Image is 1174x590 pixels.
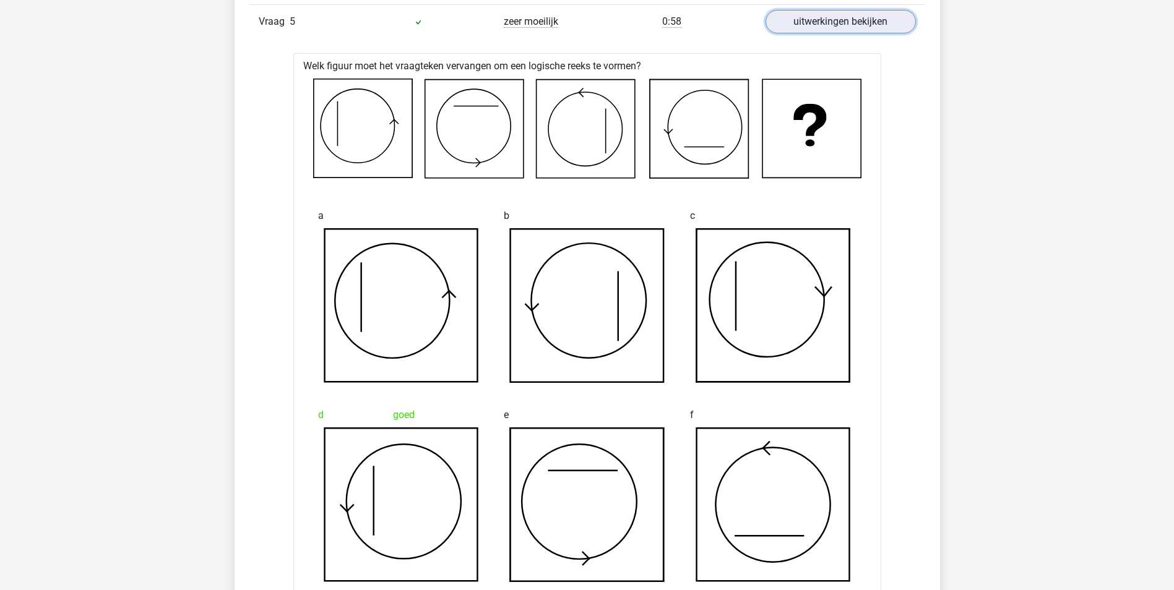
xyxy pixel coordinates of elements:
span: Vraag [259,14,290,29]
span: e [504,403,509,427]
span: zeer moeilijk [504,15,558,28]
span: 0:58 [662,15,681,28]
div: goed [318,403,485,427]
a: uitwerkingen bekijken [766,10,916,33]
span: a [318,203,324,228]
span: 5 [290,15,295,27]
span: b [504,203,509,228]
span: f [690,403,694,427]
span: c [690,203,695,228]
span: d [318,403,324,427]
